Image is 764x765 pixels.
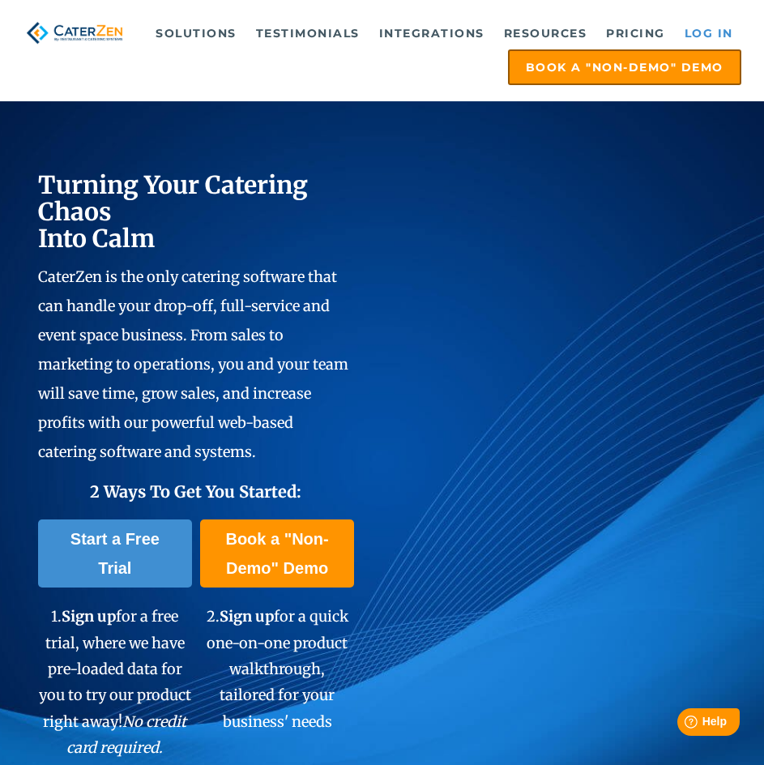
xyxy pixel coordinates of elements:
a: Solutions [147,17,245,49]
span: Turning Your Catering Chaos Into Calm [38,169,308,254]
a: Pricing [598,17,673,49]
span: CaterZen is the only catering software that can handle your drop-off, full-service and event spac... [38,267,348,461]
span: 1. for a free trial, where we have pre-loaded data for you to try our product right away! [39,607,191,757]
em: No credit card required. [66,712,186,757]
iframe: Help widget launcher [620,702,746,747]
img: caterzen [23,17,126,49]
a: Log in [677,17,741,49]
a: Testimonials [248,17,368,49]
div: Navigation Menu [146,17,741,85]
span: 2. for a quick one-on-one product walkthrough, tailored for your business' needs [207,607,348,731]
a: Start a Free Trial [38,519,191,588]
span: 2 Ways To Get You Started: [90,481,301,502]
a: Book a "Non-Demo" Demo [200,519,353,588]
a: Resources [496,17,595,49]
span: Sign up [220,607,274,626]
a: Integrations [371,17,493,49]
span: Sign up [62,607,116,626]
a: Book a "Non-Demo" Demo [508,49,741,85]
